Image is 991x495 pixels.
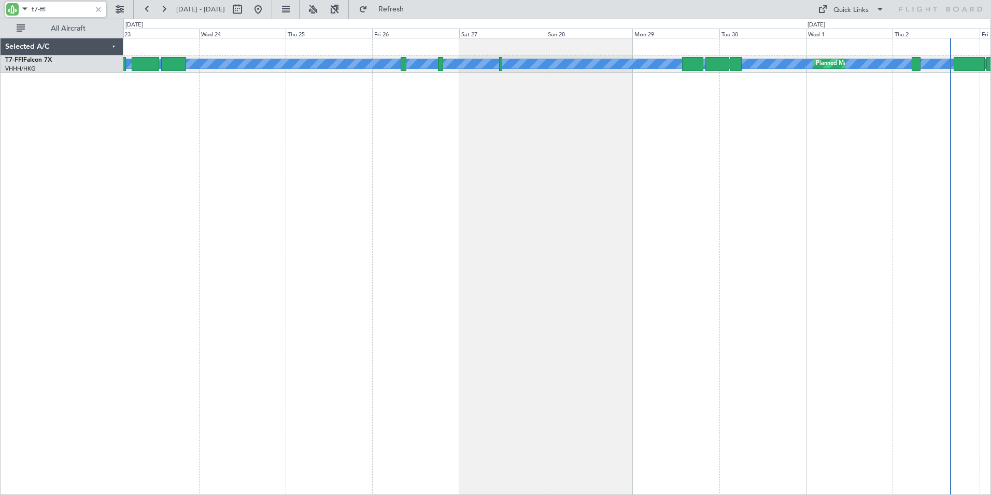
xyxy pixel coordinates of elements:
[27,25,109,32] span: All Aircraft
[354,1,416,18] button: Refresh
[546,29,632,38] div: Sun 28
[813,1,889,18] button: Quick Links
[370,6,413,13] span: Refresh
[719,29,806,38] div: Tue 30
[199,29,286,38] div: Wed 24
[32,2,91,17] input: A/C (Reg. or Type)
[833,5,869,16] div: Quick Links
[372,29,459,38] div: Fri 26
[459,29,546,38] div: Sat 27
[632,29,719,38] div: Mon 29
[176,5,225,14] span: [DATE] - [DATE]
[125,21,143,30] div: [DATE]
[808,21,825,30] div: [DATE]
[893,29,979,38] div: Thu 2
[5,57,52,63] a: T7-FFIFalcon 7X
[112,29,199,38] div: Tue 23
[11,20,112,37] button: All Aircraft
[816,56,979,72] div: Planned Maint [GEOGRAPHIC_DATA] ([GEOGRAPHIC_DATA])
[5,65,36,73] a: VHHH/HKG
[5,57,23,63] span: T7-FFI
[806,29,893,38] div: Wed 1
